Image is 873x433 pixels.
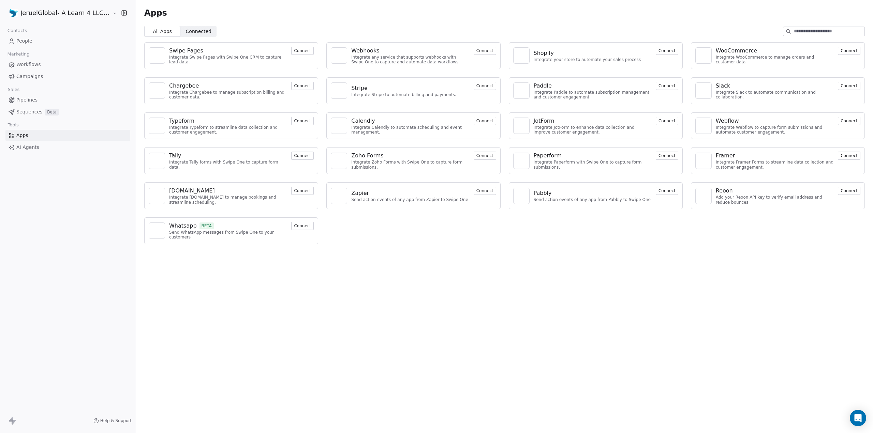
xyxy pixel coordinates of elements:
[291,117,314,125] button: Connect
[16,96,38,104] span: Pipelines
[4,49,32,59] span: Marketing
[16,73,43,80] span: Campaigns
[656,47,678,55] button: Connect
[351,117,469,125] a: Calendly
[351,189,369,197] div: Zapier
[474,82,496,90] button: Connect
[331,82,347,99] a: NA
[516,121,527,131] img: NA
[291,82,314,90] button: Connect
[169,47,203,55] div: Swipe Pages
[144,8,167,18] span: Apps
[351,47,469,55] a: Webhooks
[5,120,21,130] span: Tools
[474,117,496,125] button: Connect
[334,191,344,201] img: NA
[334,86,344,96] img: NA
[534,189,552,197] div: Pabbly
[291,118,314,124] a: Connect
[10,9,18,17] img: Favicon.jpg
[656,118,678,124] a: Connect
[149,188,165,204] a: NA
[838,152,860,159] a: Connect
[199,222,214,229] span: BETA
[534,82,552,90] div: Paddle
[534,49,554,57] div: Shopify
[4,26,30,36] span: Contacts
[169,47,287,55] a: Swipe Pages
[351,117,375,125] div: Calendly
[716,117,739,125] div: Webflow
[534,197,651,202] div: Send action events of any app from Pabbly to Swipe One
[656,152,678,160] button: Connect
[534,82,652,90] a: Paddle
[149,153,165,169] a: NA
[474,152,496,160] button: Connect
[351,152,383,160] div: Zoho Forms
[516,50,527,61] img: NA
[93,418,132,423] a: Help & Support
[534,189,651,197] a: Pabbly
[169,90,287,100] div: Integrate Chargebee to manage subscription billing and customer data.
[716,47,757,55] div: WooCommerce
[474,152,496,159] a: Connect
[331,118,347,134] a: NA
[838,117,860,125] button: Connect
[291,187,314,194] a: Connect
[8,7,108,19] button: JeruelGlobal- A Learn 4 LLC Company
[16,61,41,68] span: Workflows
[534,57,641,62] div: Integrate your store to automate your sales process
[534,125,652,135] div: Integrate JotForm to enhance data collection and improve customer engagement.
[169,195,287,205] div: Integrate [DOMAIN_NAME] to manage bookings and streamline scheduling.
[169,222,197,230] div: Whatsapp
[16,144,39,151] span: AI Agents
[152,121,162,131] img: NA
[20,9,111,17] span: JeruelGlobal- A Learn 4 LLC Company
[291,82,314,89] a: Connect
[152,226,162,236] img: NA
[695,153,712,169] a: NA
[474,47,496,55] button: Connect
[291,222,314,229] a: Connect
[186,28,211,35] span: Connected
[169,160,287,170] div: Integrate Tally forms with Swipe One to capture form data.
[838,118,860,124] a: Connect
[45,109,59,115] span: Beta
[474,82,496,89] a: Connect
[513,118,530,134] a: NA
[169,125,287,135] div: Integrate Typeform to streamline data collection and customer engagement.
[351,152,469,160] a: Zoho Forms
[656,47,678,54] a: Connect
[513,153,530,169] a: NA
[149,82,165,99] a: NA
[152,50,162,61] img: NA
[534,117,554,125] div: JotForm
[695,47,712,64] a: NA
[698,86,709,96] img: NA
[334,156,344,166] img: NA
[838,187,860,195] button: Connect
[695,118,712,134] a: NA
[152,86,162,96] img: NA
[169,117,194,125] div: Typeform
[516,191,527,201] img: NA
[698,50,709,61] img: NA
[716,55,834,65] div: Integrate WooCommerce to manage orders and customer data
[698,121,709,131] img: NA
[334,121,344,131] img: NA
[656,187,678,194] a: Connect
[16,132,28,139] span: Apps
[656,152,678,159] a: Connect
[516,156,527,166] img: NA
[698,191,709,201] img: NA
[716,195,834,205] div: Add your Reoon API key to verify email address and reduce bounces
[838,47,860,54] a: Connect
[695,188,712,204] a: NA
[838,82,860,89] a: Connect
[716,125,834,135] div: Integrate Webflow to capture form submissions and automate customer engagement.
[534,49,641,57] a: Shopify
[152,156,162,166] img: NA
[838,47,860,55] button: Connect
[513,47,530,64] a: NA
[291,47,314,55] button: Connect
